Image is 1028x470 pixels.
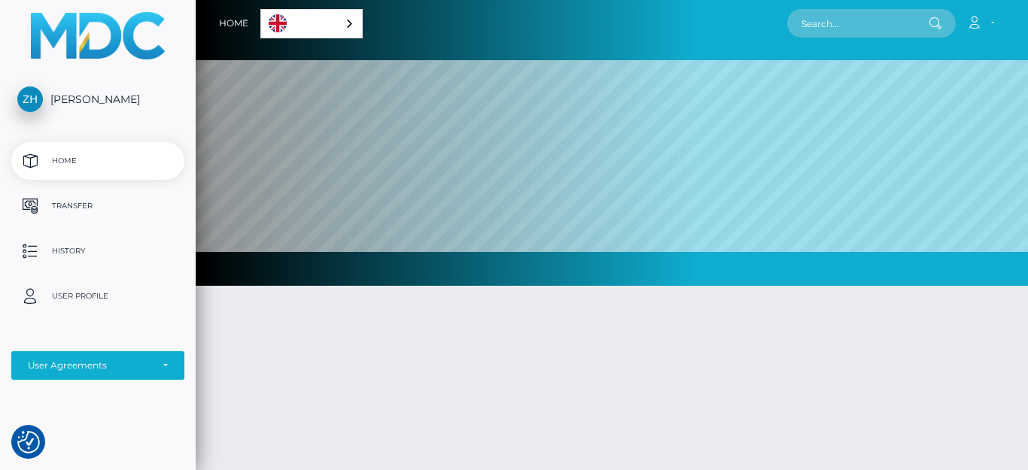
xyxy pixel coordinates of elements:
[11,277,184,315] a: User Profile
[11,351,184,380] button: User Agreements
[219,8,248,39] a: Home
[17,150,178,172] p: Home
[17,431,40,453] img: Revisit consent button
[28,359,151,371] div: User Agreements
[17,240,178,262] p: History
[11,232,184,270] a: History
[11,187,184,225] a: Transfer
[31,12,165,59] img: MassPay
[17,285,178,308] p: User Profile
[17,195,178,217] p: Transfer
[260,9,363,38] aside: Language selected: English
[17,431,40,453] button: Consent Preferences
[260,9,363,38] div: Language
[787,9,929,38] input: Search...
[11,92,184,106] span: [PERSON_NAME]
[11,142,184,180] a: Home
[261,10,362,38] a: English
